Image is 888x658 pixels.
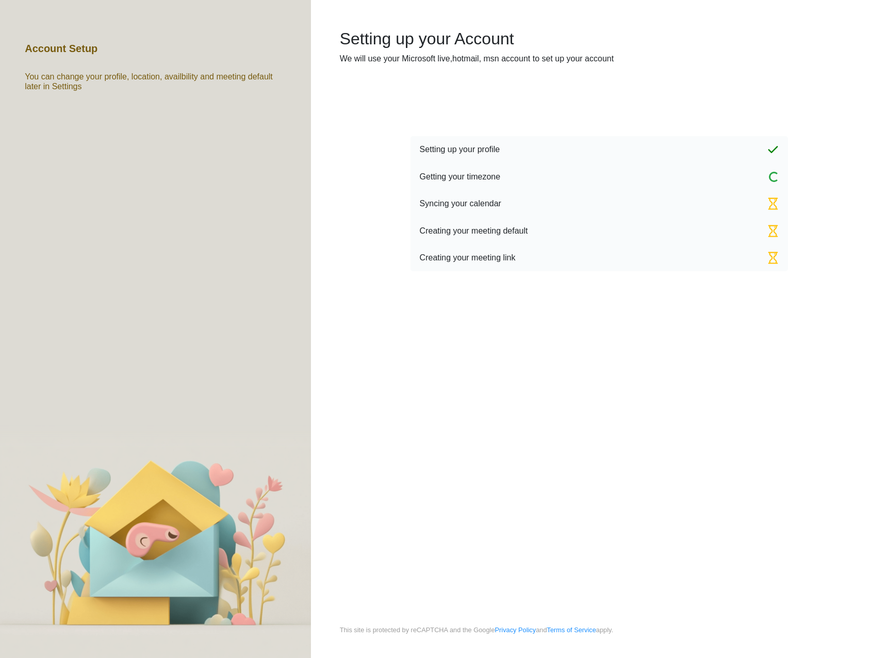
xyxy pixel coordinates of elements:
h2: Setting up your Account [340,29,859,48]
td: Creating your meeting default [410,217,675,244]
td: Setting up your profile [410,136,675,163]
h5: Account Setup [25,42,97,55]
a: Terms of Service [547,626,596,634]
div: We will use your Microsoft live,hotmail, msn account to set up your account [340,53,859,65]
small: This site is protected by reCAPTCHA and the Google and apply. [340,625,613,658]
a: Privacy Policy [495,626,536,634]
h6: You can change your profile, location, availbility and meeting default later in Settings [25,72,286,91]
td: Syncing your calendar [410,190,675,217]
td: Getting your timezone [410,163,675,190]
td: Creating your meeting link [410,244,675,271]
